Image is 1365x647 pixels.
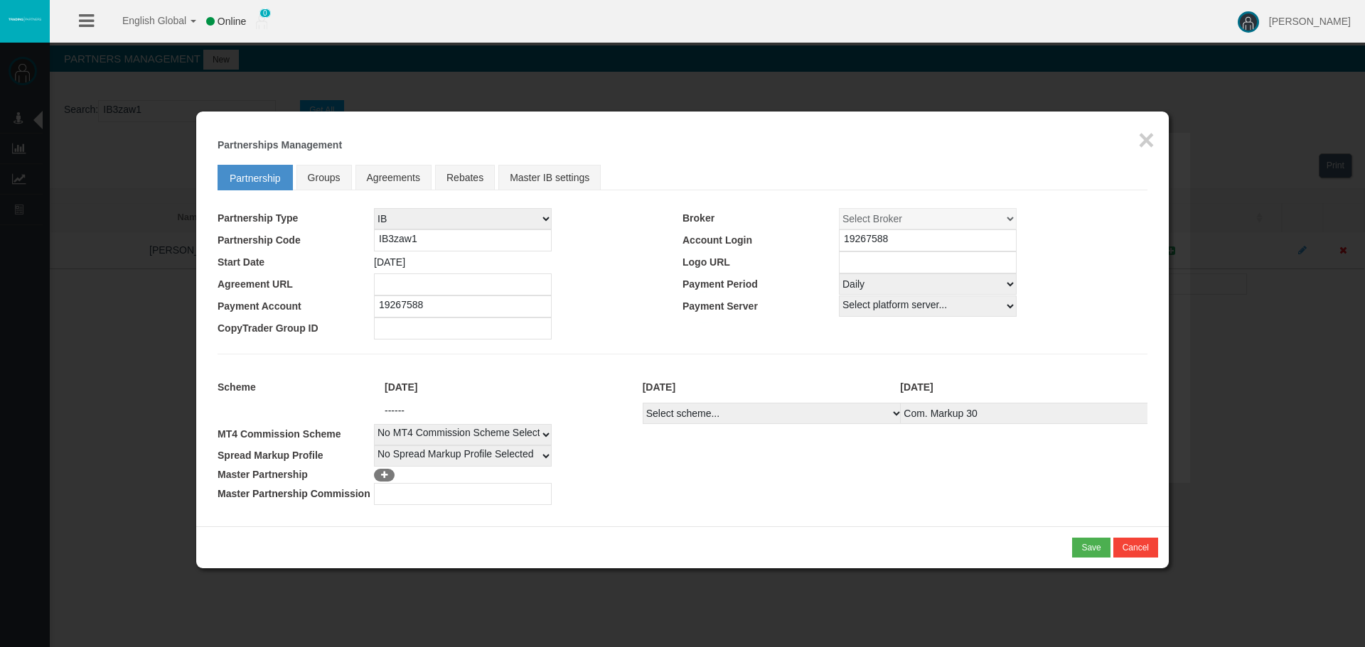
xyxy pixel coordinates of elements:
img: user-image [1238,11,1259,33]
button: × [1138,126,1155,154]
span: Online [218,16,246,27]
img: logo.svg [7,16,43,22]
button: Save [1072,538,1110,558]
span: [PERSON_NAME] [1269,16,1351,27]
div: Save [1081,541,1101,554]
span: 0 [259,9,271,18]
img: user_small.png [256,15,267,29]
td: Master Partnership Commission [218,483,374,505]
button: Cancel [1113,538,1158,558]
span: English Global [104,15,186,26]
